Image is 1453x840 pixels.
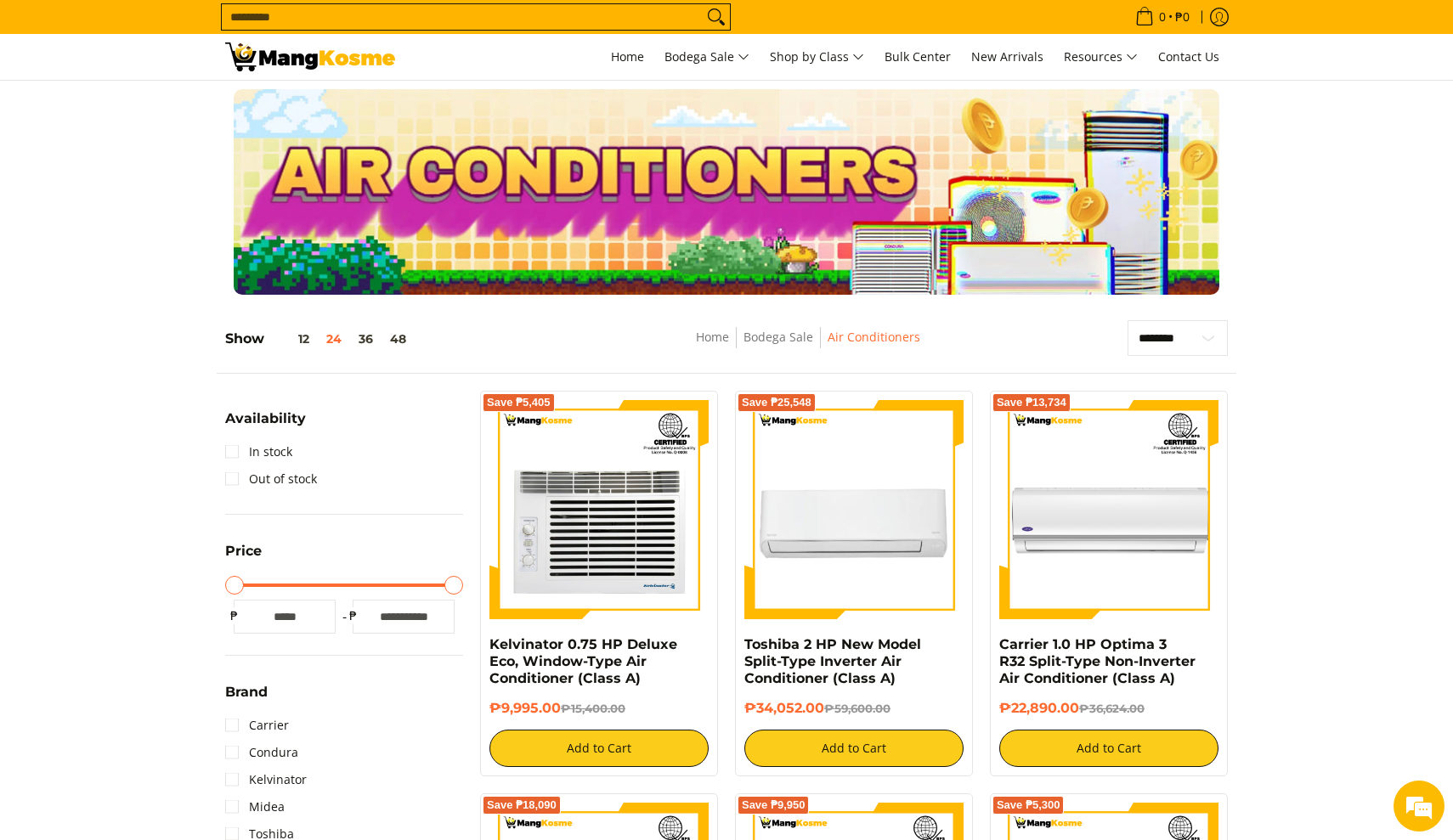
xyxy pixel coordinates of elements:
a: New Arrivals [963,34,1052,80]
h5: Show [225,330,415,347]
summary: Open [225,544,262,571]
a: Bodega Sale [743,329,813,345]
button: Add to Cart [744,730,964,767]
span: ₱ [344,607,361,624]
span: New Arrivals [971,48,1043,65]
span: ₱0 [1173,11,1192,23]
span: Save ₱13,734 [997,397,1066,408]
img: Carrier 1.0 HP Optima 3 R32 Split-Type Non-Inverter Air Conditioner (Class A) [999,400,1218,619]
span: Save ₱5,405 [487,397,551,408]
del: ₱59,600.00 [824,702,890,715]
a: Kelvinator [225,766,307,793]
span: Resources [1064,47,1138,68]
nav: Breadcrumbs [572,327,1044,365]
a: Contact Us [1150,34,1228,80]
a: Bodega Sale [656,34,758,80]
a: Air Conditioners [828,329,920,345]
span: Save ₱5,300 [997,800,1060,810]
button: 12 [264,332,318,346]
h6: ₱22,890.00 [999,700,1218,717]
span: Bulk Center [885,48,951,65]
a: Home [602,34,653,80]
a: Midea [225,793,285,820]
a: Home [696,329,729,345]
button: 48 [382,332,415,346]
span: Contact Us [1158,48,1219,65]
button: Search [703,4,730,30]
span: Home [611,48,644,65]
a: Kelvinator 0.75 HP Deluxe Eco, Window-Type Air Conditioner (Class A) [489,636,677,686]
del: ₱36,624.00 [1079,702,1145,715]
span: Brand [225,685,268,699]
button: 36 [350,332,382,346]
a: Resources [1055,34,1146,80]
span: Availability [225,412,306,426]
a: Shop by Class [761,34,873,80]
span: • [1130,8,1195,26]
summary: Open [225,412,306,438]
h6: ₱9,995.00 [489,700,709,717]
span: Save ₱9,950 [742,800,806,810]
img: Kelvinator 0.75 HP Deluxe Eco, Window-Type Air Conditioner (Class A) [489,400,709,619]
img: Bodega Sale Aircon l Mang Kosme: Home Appliances Warehouse Sale [225,42,395,71]
a: Carrier [225,712,289,739]
h6: ₱34,052.00 [744,700,964,717]
span: Price [225,544,262,558]
a: Carrier 1.0 HP Optima 3 R32 Split-Type Non-Inverter Air Conditioner (Class A) [999,636,1196,686]
summary: Open [225,685,268,712]
span: Save ₱25,548 [742,397,811,408]
img: Toshiba 2 HP New Model Split-Type Inverter Air Conditioner (Class A) [744,400,964,619]
span: Save ₱18,090 [487,800,557,810]
button: Add to Cart [999,730,1218,767]
a: Out of stock [225,465,317,493]
span: Bodega Sale [664,47,749,68]
a: Toshiba 2 HP New Model Split-Type Inverter Air Conditioner (Class A) [744,636,921,686]
button: 24 [318,332,350,346]
span: 0 [1156,11,1168,23]
a: Bulk Center [876,34,959,80]
a: In stock [225,438,292,465]
span: ₱ [225,607,242,624]
button: Add to Cart [489,730,709,767]
nav: Main Menu [412,34,1228,80]
del: ₱15,400.00 [561,702,625,715]
span: Shop by Class [770,47,864,68]
a: Condura [225,739,298,766]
